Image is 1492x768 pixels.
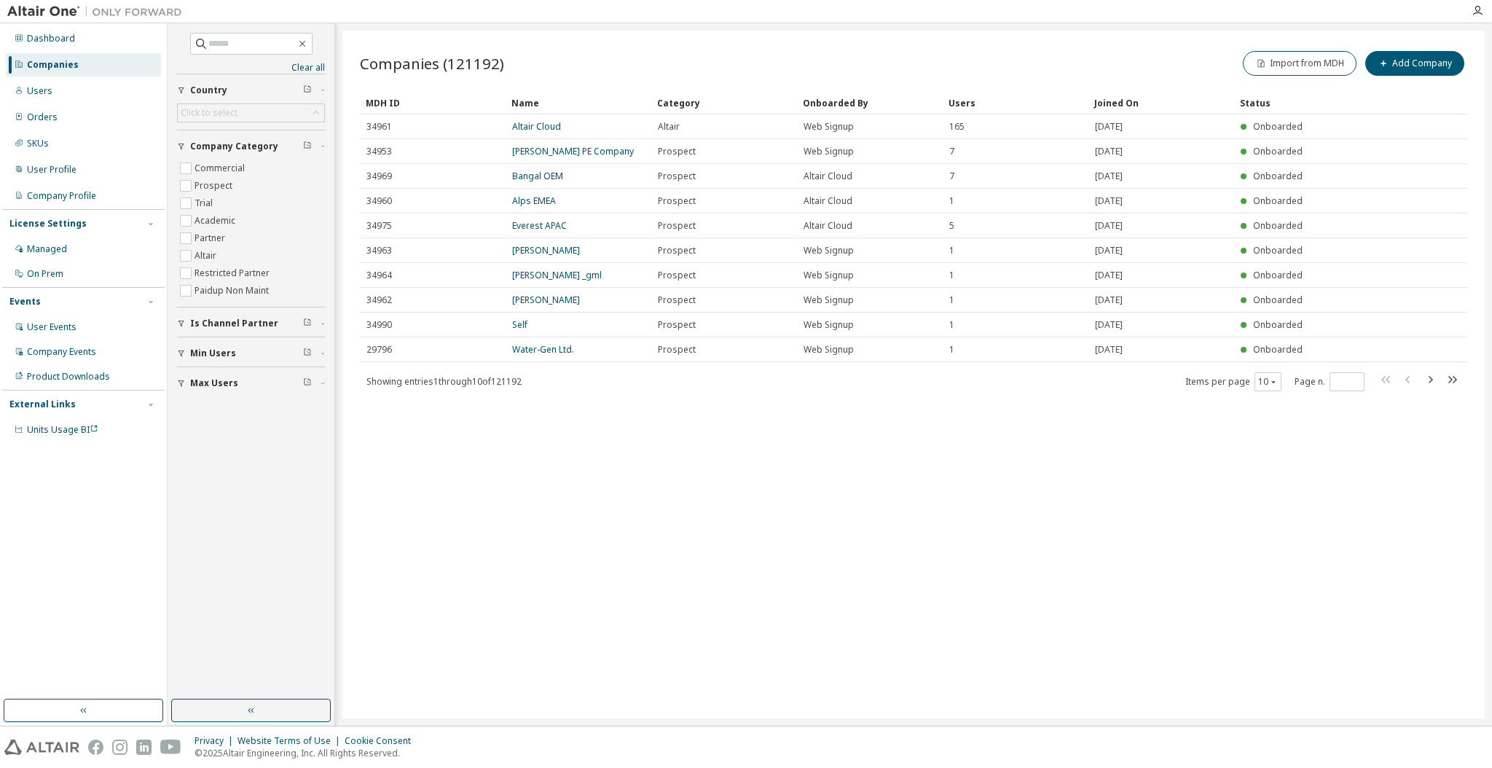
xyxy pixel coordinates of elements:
[949,195,954,207] span: 1
[1185,372,1281,391] span: Items per page
[658,121,680,133] span: Altair
[512,318,527,331] a: Self
[27,138,49,149] div: SKUs
[366,91,500,114] div: MDH ID
[1253,318,1303,331] span: Onboarded
[1094,91,1228,114] div: Joined On
[1095,245,1123,256] span: [DATE]
[27,190,96,202] div: Company Profile
[112,740,127,755] img: instagram.svg
[1095,171,1123,182] span: [DATE]
[177,307,325,340] button: Is Channel Partner
[27,243,67,255] div: Managed
[1253,343,1303,356] span: Onboarded
[237,735,345,747] div: Website Terms of Use
[7,4,189,19] img: Altair One
[658,294,696,306] span: Prospect
[88,740,103,755] img: facebook.svg
[190,85,227,96] span: Country
[195,177,235,195] label: Prospect
[658,270,696,281] span: Prospect
[303,348,312,359] span: Clear filter
[949,270,954,281] span: 1
[1095,220,1123,232] span: [DATE]
[190,141,278,152] span: Company Category
[1253,170,1303,182] span: Onboarded
[949,121,965,133] span: 165
[27,423,98,436] span: Units Usage BI
[1095,121,1123,133] span: [DATE]
[658,245,696,256] span: Prospect
[366,121,392,133] span: 34961
[658,344,696,356] span: Prospect
[366,344,392,356] span: 29796
[512,269,602,281] a: [PERSON_NAME] _gml
[366,270,392,281] span: 34964
[195,282,272,299] label: Paidup Non Maint
[27,371,110,383] div: Product Downloads
[9,399,76,410] div: External Links
[195,247,219,265] label: Altair
[512,195,556,207] a: Alps EMEA
[949,319,954,331] span: 1
[9,218,87,230] div: License Settings
[511,91,645,114] div: Name
[177,367,325,399] button: Max Users
[1253,145,1303,157] span: Onboarded
[658,146,696,157] span: Prospect
[804,195,852,207] span: Altair Cloud
[27,59,79,71] div: Companies
[366,294,392,306] span: 34962
[195,230,228,247] label: Partner
[366,195,392,207] span: 34960
[804,121,854,133] span: Web Signup
[1253,120,1303,133] span: Onboarded
[195,735,237,747] div: Privacy
[1253,269,1303,281] span: Onboarded
[177,62,325,74] a: Clear all
[366,171,392,182] span: 34969
[1253,195,1303,207] span: Onboarded
[1095,294,1123,306] span: [DATE]
[949,220,954,232] span: 5
[177,74,325,106] button: Country
[804,220,852,232] span: Altair Cloud
[178,104,324,122] div: Click to select
[366,220,392,232] span: 34975
[190,348,236,359] span: Min Users
[366,146,392,157] span: 34953
[27,346,96,358] div: Company Events
[512,145,634,157] a: [PERSON_NAME] PE Company
[658,171,696,182] span: Prospect
[27,268,63,280] div: On Prem
[1095,195,1123,207] span: [DATE]
[804,270,854,281] span: Web Signup
[9,296,41,307] div: Events
[512,170,563,182] a: Bangal OEM
[658,220,696,232] span: Prospect
[1253,244,1303,256] span: Onboarded
[195,747,420,759] p: © 2025 Altair Engineering, Inc. All Rights Reserved.
[949,171,954,182] span: 7
[366,245,392,256] span: 34963
[1095,270,1123,281] span: [DATE]
[1365,51,1464,76] button: Add Company
[1253,219,1303,232] span: Onboarded
[804,319,854,331] span: Web Signup
[512,244,580,256] a: [PERSON_NAME]
[195,160,248,177] label: Commercial
[804,146,854,157] span: Web Signup
[949,245,954,256] span: 1
[366,319,392,331] span: 34990
[804,245,854,256] span: Web Signup
[657,91,791,114] div: Category
[190,318,278,329] span: Is Channel Partner
[1258,376,1278,388] button: 10
[136,740,152,755] img: linkedin.svg
[160,740,181,755] img: youtube.svg
[195,265,272,282] label: Restricted Partner
[366,375,522,388] span: Showing entries 1 through 10 of 121192
[1295,372,1365,391] span: Page n.
[949,344,954,356] span: 1
[27,111,58,123] div: Orders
